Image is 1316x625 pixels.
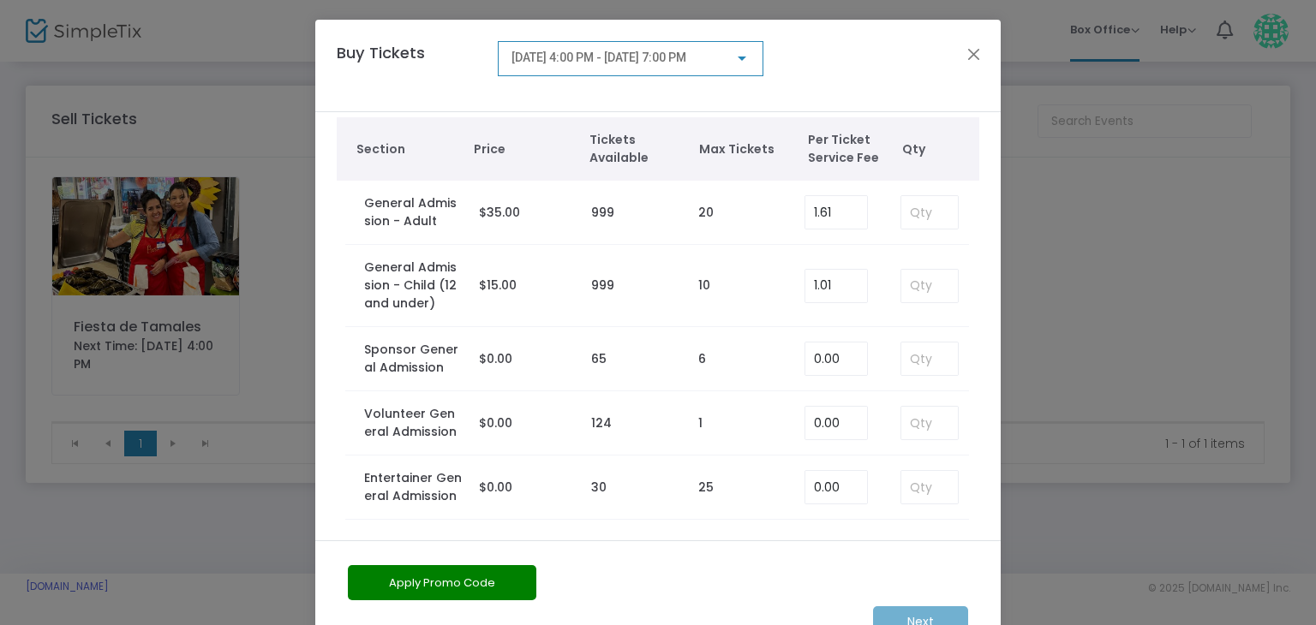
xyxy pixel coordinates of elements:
label: 65 [591,350,607,368]
span: $0.00 [479,414,512,432]
input: Enter Service Fee [805,407,867,439]
span: Price [474,140,572,158]
span: Qty [902,140,971,158]
input: Enter Service Fee [805,471,867,503]
label: 10 [698,277,710,295]
input: Qty [901,342,958,375]
label: General Admission - Child (12 and under) [364,259,462,312]
input: Enter Service Fee [805,196,867,229]
span: Max Tickets [699,140,792,158]
span: $0.00 [479,479,512,496]
span: Section [356,140,458,158]
button: Close [963,43,985,65]
label: 999 [591,204,614,222]
span: [DATE] 4:00 PM - [DATE] 7:00 PM [511,51,686,64]
span: $35.00 [479,204,520,221]
label: Entertainer General Admission [364,469,462,505]
span: $0.00 [479,350,512,367]
button: Apply Promo Code [348,565,536,600]
input: Enter Service Fee [805,270,867,302]
input: Enter Service Fee [805,342,867,375]
input: Qty [901,196,958,229]
label: 6 [698,350,706,368]
span: Per Ticket Service Fee [808,131,894,167]
input: Qty [901,407,958,439]
label: 25 [698,479,714,497]
span: Tickets Available [589,131,682,167]
label: Sponsor General Admission [364,341,462,377]
label: 30 [591,479,607,497]
label: 999 [591,277,614,295]
label: Volunteer General Admission [364,405,462,441]
label: 124 [591,414,612,432]
span: $15.00 [479,277,517,294]
h4: Buy Tickets [328,41,489,90]
label: 1 [698,414,703,432]
input: Qty [901,471,958,503]
input: Qty [901,270,958,302]
label: 20 [698,204,714,222]
label: General Admission - Adult [364,194,462,230]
